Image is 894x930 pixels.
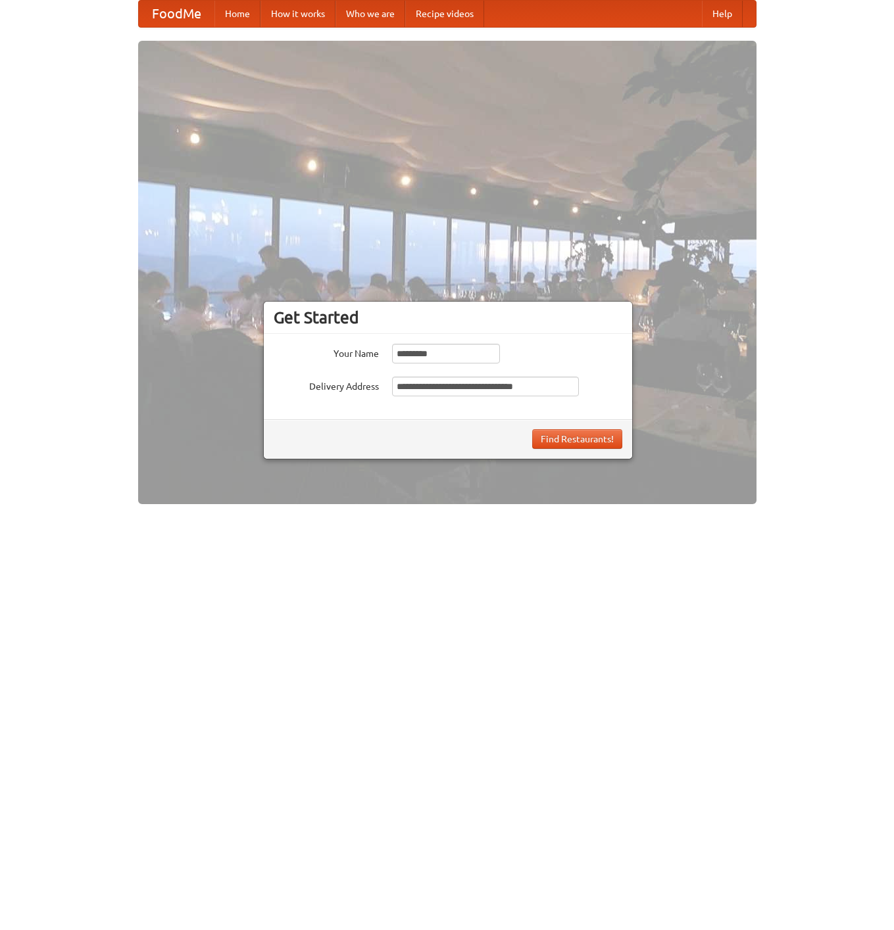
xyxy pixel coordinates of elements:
a: How it works [261,1,335,27]
a: Who we are [335,1,405,27]
label: Your Name [274,344,379,360]
label: Delivery Address [274,377,379,393]
a: FoodMe [139,1,214,27]
a: Recipe videos [405,1,484,27]
h3: Get Started [274,308,622,327]
a: Help [702,1,743,27]
a: Home [214,1,261,27]
button: Find Restaurants! [532,429,622,449]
